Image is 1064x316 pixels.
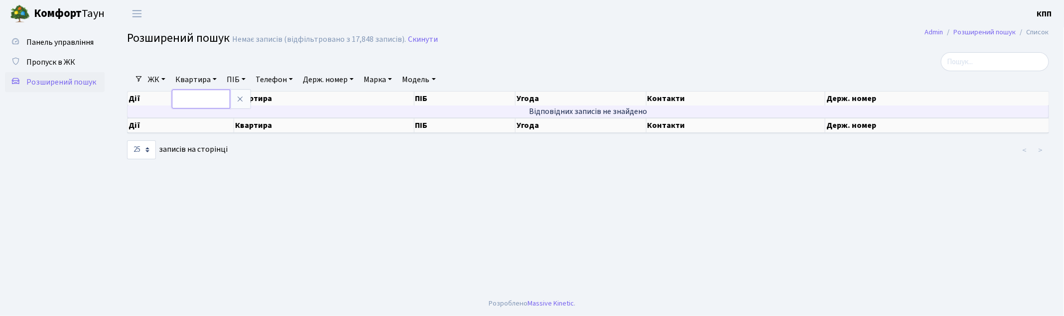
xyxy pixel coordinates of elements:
[408,35,438,44] a: Скинути
[941,52,1049,71] input: Пошук...
[516,118,646,133] th: Угода
[647,92,825,105] th: Контакти
[127,29,230,47] span: Розширений пошук
[1037,8,1052,20] a: КПП
[34,5,105,22] span: Таун
[5,32,105,52] a: Панель управління
[489,298,575,309] div: Розроблено .
[414,118,516,133] th: ПІБ
[825,92,1050,105] th: Держ. номер
[414,92,516,105] th: ПІБ
[125,5,149,22] button: Переключити навігацію
[26,37,94,48] span: Панель управління
[647,118,825,133] th: Контакти
[299,71,358,88] a: Держ. номер
[128,118,234,133] th: Дії
[234,118,414,133] th: Квартира
[825,118,1050,133] th: Держ. номер
[528,298,574,309] a: Massive Kinetic
[34,5,82,21] b: Комфорт
[171,71,221,88] a: Квартира
[5,72,105,92] a: Розширений пошук
[26,77,96,88] span: Розширений пошук
[223,71,250,88] a: ПІБ
[1037,8,1052,19] b: КПП
[234,92,414,105] th: Квартира
[954,27,1016,37] a: Розширений пошук
[144,71,169,88] a: ЖК
[128,105,1049,117] td: Відповідних записів не знайдено
[252,71,297,88] a: Телефон
[232,35,406,44] div: Немає записів (відфільтровано з 17,848 записів).
[127,140,156,159] select: записів на сторінці
[26,57,75,68] span: Пропуск в ЖК
[910,22,1064,43] nav: breadcrumb
[128,92,234,105] th: Дії
[1016,27,1049,38] li: Список
[5,52,105,72] a: Пропуск в ЖК
[127,140,228,159] label: записів на сторінці
[10,4,30,24] img: logo.png
[516,92,646,105] th: Угода
[398,71,439,88] a: Модель
[925,27,943,37] a: Admin
[360,71,396,88] a: Марка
